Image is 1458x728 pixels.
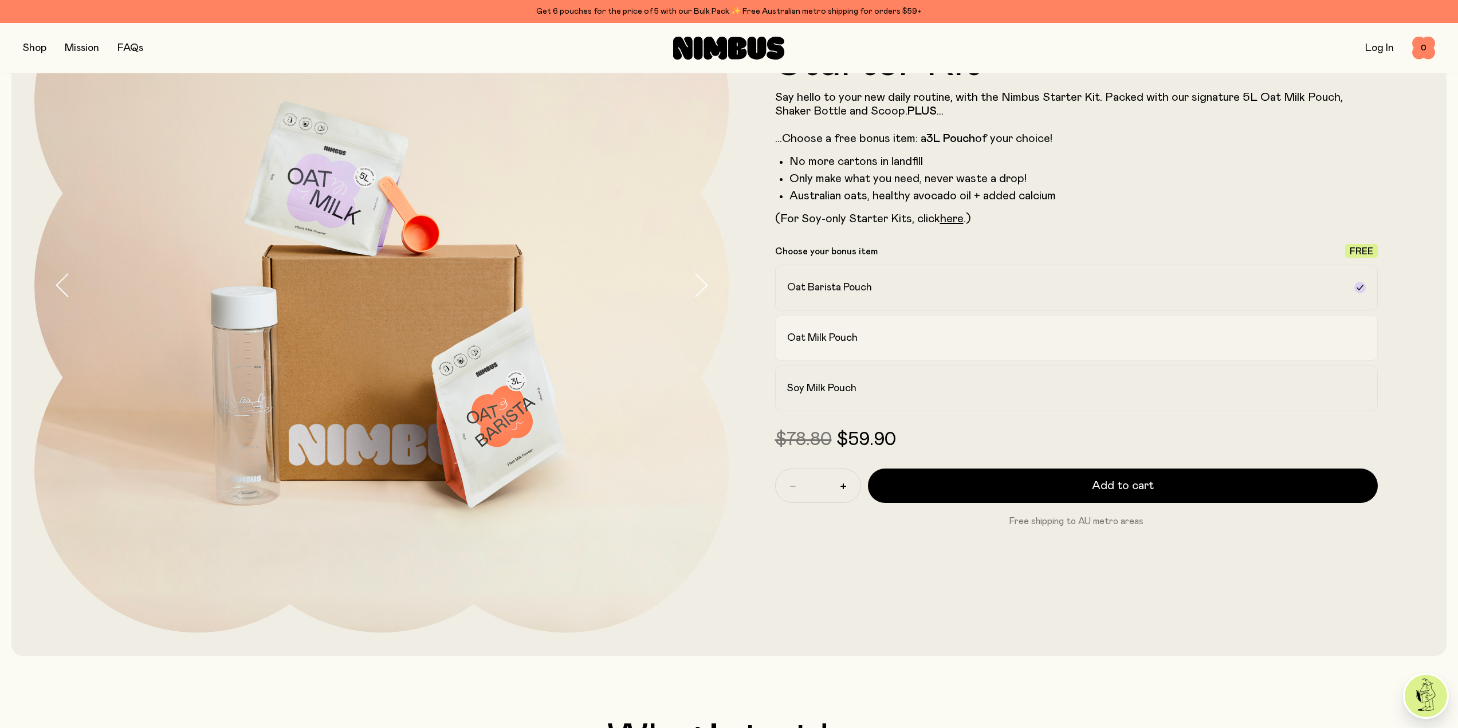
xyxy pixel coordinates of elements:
strong: PLUS [907,105,937,117]
a: here [940,213,964,225]
h2: Oat Barista Pouch [787,281,872,294]
li: No more cartons in landfill [789,155,1378,168]
p: Say hello to your new daily routine, with the Nimbus Starter Kit. Packed with our signature 5L Oa... [775,90,1378,145]
button: 0 [1412,37,1435,60]
a: FAQs [117,43,143,53]
img: agent [1405,675,1447,717]
p: (For Soy-only Starter Kits, click .) [775,212,1378,226]
a: Log In [1365,43,1394,53]
div: Get 6 pouches for the price of 5 with our Bulk Pack ✨ Free Australian metro shipping for orders $59+ [23,5,1435,18]
h2: Soy Milk Pouch [787,381,856,395]
li: Australian oats, healthy avocado oil + added calcium [789,189,1378,203]
span: $78.80 [775,431,832,449]
span: Add to cart [1092,478,1154,494]
li: Only make what you need, never waste a drop! [789,172,1378,186]
a: Mission [65,43,99,53]
p: Free shipping to AU metro areas [775,514,1378,528]
h2: Oat Milk Pouch [787,331,858,345]
span: $59.90 [836,431,896,449]
strong: 3L [926,133,940,144]
span: Free [1350,247,1373,256]
button: Add to cart [868,469,1378,503]
strong: Pouch [943,133,975,144]
p: Choose your bonus item [775,246,878,257]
